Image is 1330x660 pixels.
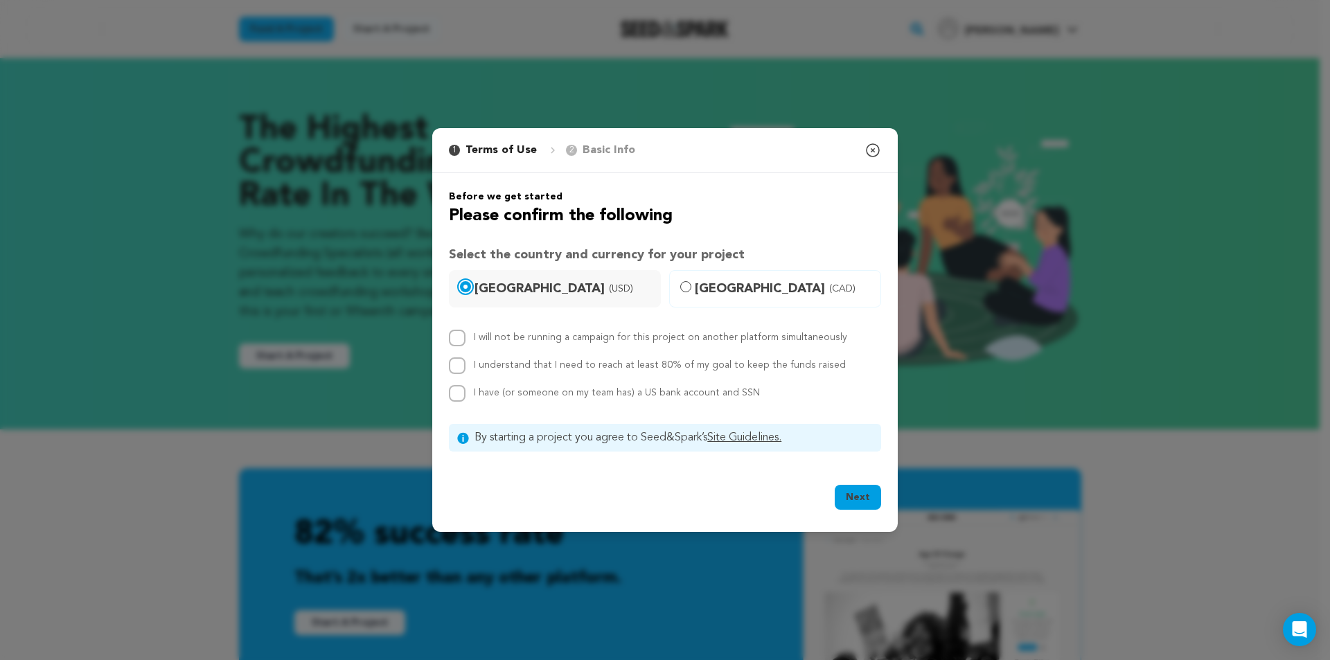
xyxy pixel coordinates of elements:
h6: Before we get started [449,190,881,204]
span: (USD) [609,282,633,296]
span: I have (or someone on my team has) a US bank account and SSN [474,388,760,398]
div: Open Intercom Messenger [1283,613,1316,646]
h3: Select the country and currency for your project [449,245,881,265]
span: 2 [566,145,577,156]
span: [GEOGRAPHIC_DATA] [695,279,872,298]
a: Site Guidelines. [707,432,781,443]
h2: Please confirm the following [449,204,881,229]
span: 1 [449,145,460,156]
span: (CAD) [829,282,855,296]
label: I will not be running a campaign for this project on another platform simultaneously [474,332,847,342]
label: I understand that I need to reach at least 80% of my goal to keep the funds raised [474,360,846,370]
span: By starting a project you agree to Seed&Spark’s [475,429,873,446]
button: Next [835,485,881,510]
p: Terms of Use [465,142,537,159]
p: Basic Info [583,142,635,159]
span: [GEOGRAPHIC_DATA] [475,279,652,298]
